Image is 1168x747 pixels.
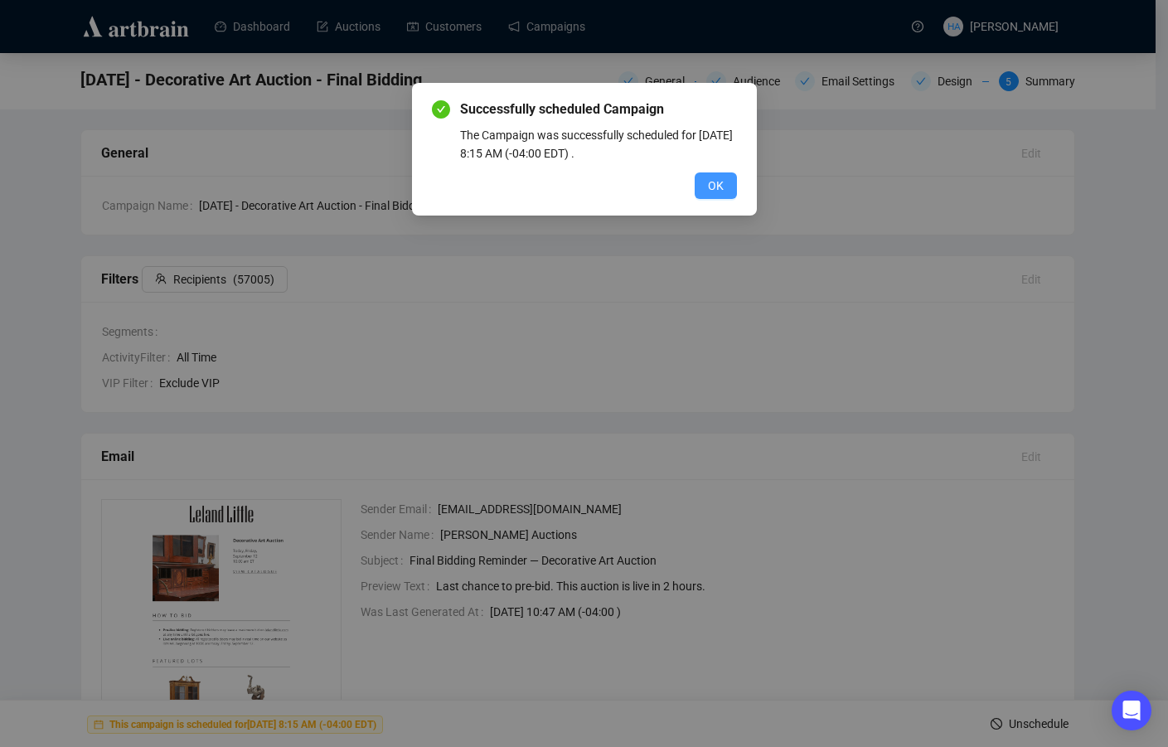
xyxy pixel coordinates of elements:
span: Successfully scheduled Campaign [460,99,737,119]
button: OK [695,172,737,199]
span: OK [708,177,724,195]
span: check-circle [432,100,450,119]
div: Open Intercom Messenger [1112,691,1151,730]
div: The Campaign was successfully scheduled for [DATE] 8:15 AM (-04:00 EDT) . [460,126,737,162]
